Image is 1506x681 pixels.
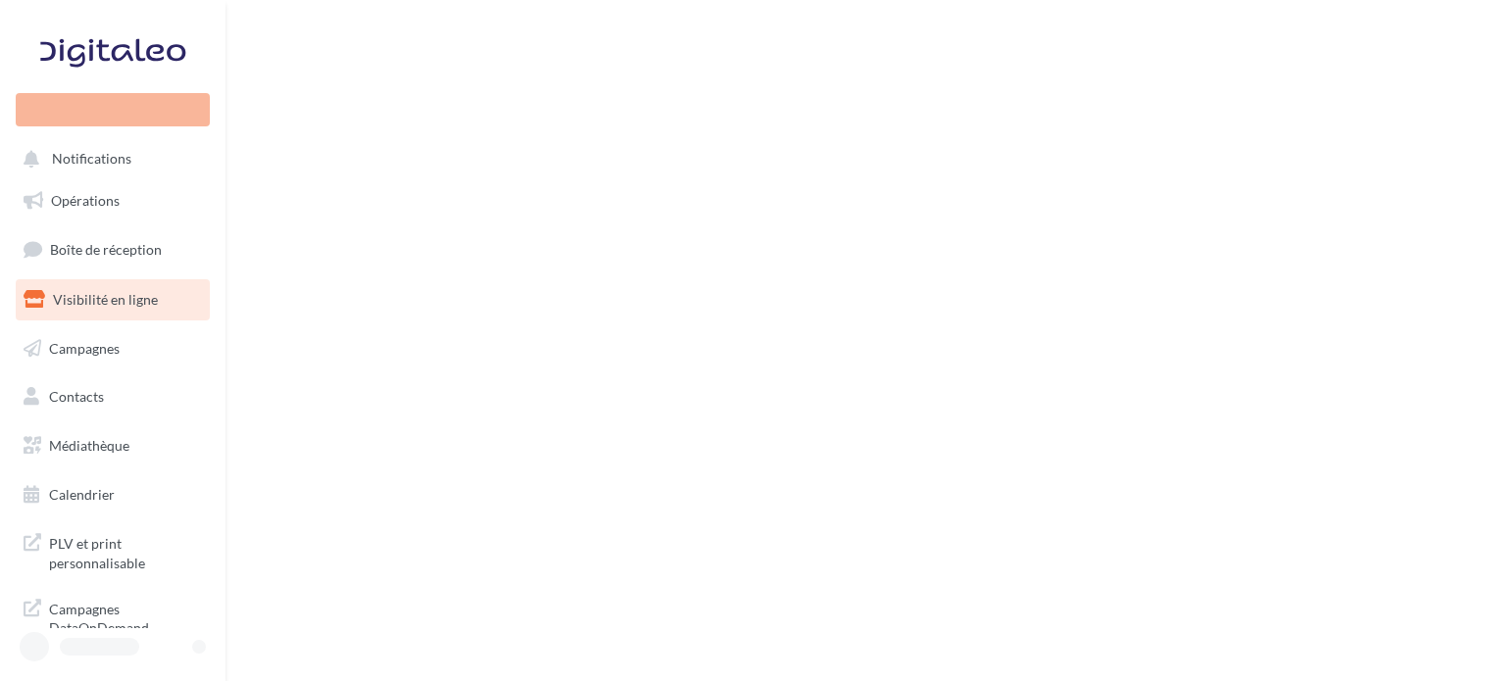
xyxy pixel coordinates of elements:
[12,474,214,515] a: Calendrier
[12,522,214,580] a: PLV et print personnalisable
[49,596,202,638] span: Campagnes DataOnDemand
[12,228,214,270] a: Boîte de réception
[12,425,214,466] a: Médiathèque
[49,437,129,454] span: Médiathèque
[12,328,214,369] a: Campagnes
[12,279,214,320] a: Visibilité en ligne
[49,530,202,572] span: PLV et print personnalisable
[49,339,120,356] span: Campagnes
[49,388,104,405] span: Contacts
[12,180,214,221] a: Opérations
[12,376,214,417] a: Contacts
[51,192,120,209] span: Opérations
[49,486,115,503] span: Calendrier
[12,588,214,646] a: Campagnes DataOnDemand
[16,93,210,126] div: Nouvelle campagne
[52,151,131,168] span: Notifications
[53,291,158,308] span: Visibilité en ligne
[50,241,162,258] span: Boîte de réception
